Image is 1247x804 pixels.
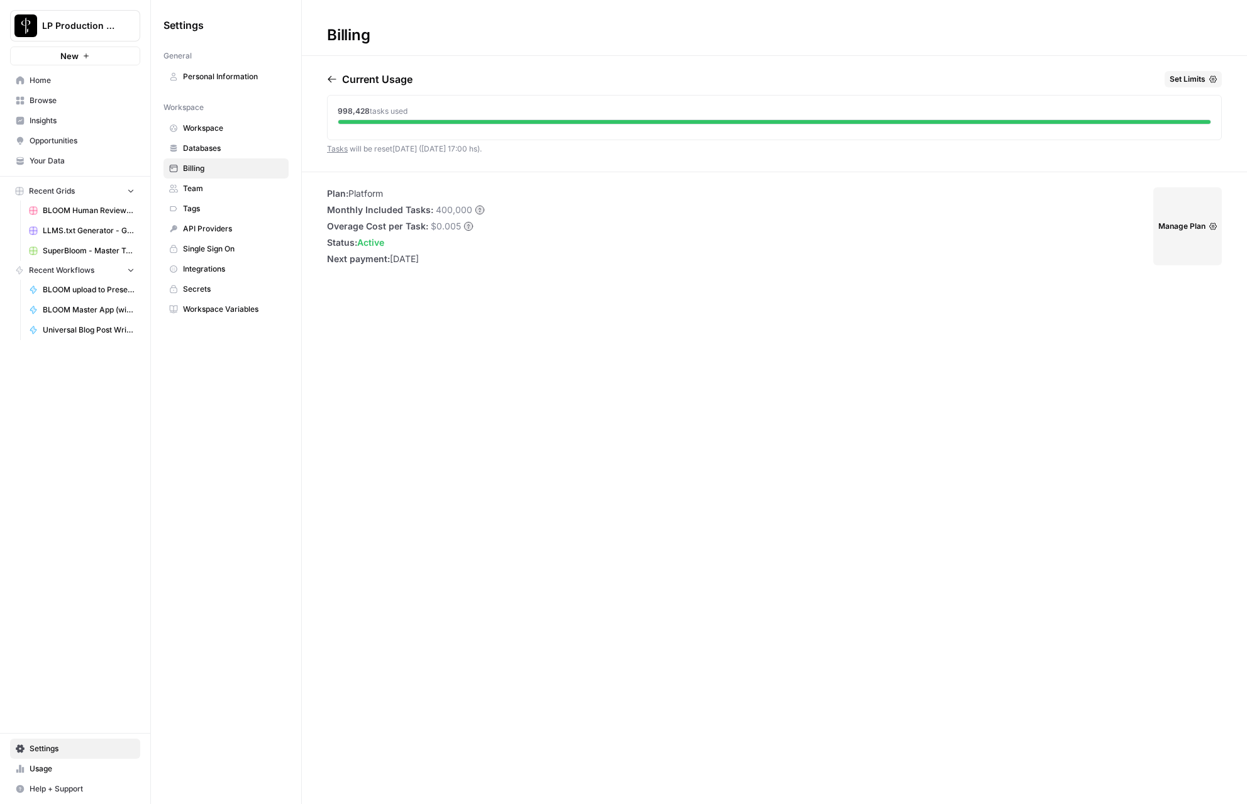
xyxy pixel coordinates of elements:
[43,304,135,316] span: BLOOM Master App (with human review)
[10,779,140,799] button: Help + Support
[163,219,289,239] a: API Providers
[183,304,283,315] span: Workspace Variables
[338,106,370,116] span: 998,428
[357,237,384,248] span: active
[163,118,289,138] a: Workspace
[431,220,461,233] span: $0.005
[1158,221,1205,232] span: Manage Plan
[23,201,140,221] a: BLOOM Human Review (ver2)
[183,183,283,194] span: Team
[23,241,140,261] a: SuperBloom - Master Topic List
[42,19,118,32] span: LP Production Workloads
[183,163,283,174] span: Billing
[163,138,289,158] a: Databases
[163,299,289,319] a: Workspace Variables
[29,185,75,197] span: Recent Grids
[163,199,289,219] a: Tags
[327,188,348,199] span: Plan:
[183,263,283,275] span: Integrations
[10,10,140,41] button: Workspace: LP Production Workloads
[163,179,289,199] a: Team
[183,143,283,154] span: Databases
[327,253,485,265] li: [DATE]
[183,284,283,295] span: Secrets
[163,50,192,62] span: General
[183,123,283,134] span: Workspace
[10,47,140,65] button: New
[43,225,135,236] span: LLMS.txt Generator - Grid
[327,144,482,153] span: will be reset [DATE] ([DATE] 17:00 hs) .
[183,203,283,214] span: Tags
[183,223,283,234] span: API Providers
[163,259,289,279] a: Integrations
[43,205,135,216] span: BLOOM Human Review (ver2)
[163,239,289,259] a: Single Sign On
[163,279,289,299] a: Secrets
[183,243,283,255] span: Single Sign On
[10,759,140,779] a: Usage
[327,220,428,233] span: Overage Cost per Task:
[30,783,135,795] span: Help + Support
[30,155,135,167] span: Your Data
[30,763,135,774] span: Usage
[23,221,140,241] a: LLMS.txt Generator - Grid
[370,106,407,116] span: tasks used
[10,182,140,201] button: Recent Grids
[163,102,204,113] span: Workspace
[163,158,289,179] a: Billing
[302,25,395,45] div: Billing
[30,115,135,126] span: Insights
[23,280,140,300] a: BLOOM upload to Presence (after Human Review)
[327,204,433,216] span: Monthly Included Tasks:
[1170,74,1205,85] span: Set Limits
[327,253,390,264] span: Next payment:
[342,72,413,87] p: Current Usage
[327,237,357,248] span: Status:
[43,245,135,256] span: SuperBloom - Master Topic List
[10,151,140,171] a: Your Data
[30,95,135,106] span: Browse
[10,91,140,111] a: Browse
[43,284,135,295] span: BLOOM upload to Presence (after Human Review)
[10,131,140,151] a: Opportunities
[10,739,140,759] a: Settings
[60,50,79,62] span: New
[30,135,135,146] span: Opportunities
[10,111,140,131] a: Insights
[1153,187,1222,265] button: Manage Plan
[163,67,289,87] a: Personal Information
[14,14,37,37] img: LP Production Workloads Logo
[30,75,135,86] span: Home
[1165,71,1222,87] button: Set Limits
[327,187,485,200] li: Platform
[10,70,140,91] a: Home
[43,324,135,336] span: Universal Blog Post Writer
[183,71,283,82] span: Personal Information
[23,300,140,320] a: BLOOM Master App (with human review)
[327,144,348,153] a: Tasks
[29,265,94,276] span: Recent Workflows
[163,18,204,33] span: Settings
[436,204,472,216] span: 400,000
[23,320,140,340] a: Universal Blog Post Writer
[30,743,135,754] span: Settings
[10,261,140,280] button: Recent Workflows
